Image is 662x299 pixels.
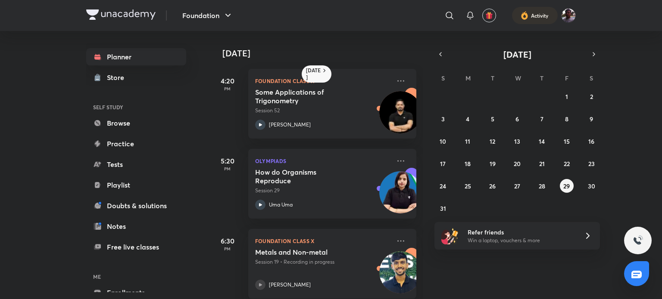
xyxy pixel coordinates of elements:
button: August 18, 2025 [461,157,475,170]
button: Foundation [177,7,238,24]
p: Win a laptop, vouchers & more [468,237,574,244]
abbr: August 6, 2025 [515,115,519,123]
h5: 4:20 [210,76,245,86]
h5: Metals and Non-metal [255,248,362,256]
abbr: August 23, 2025 [588,160,595,168]
button: August 2, 2025 [584,89,598,103]
button: August 27, 2025 [510,179,524,193]
abbr: August 12, 2025 [490,137,495,145]
button: August 30, 2025 [584,179,598,193]
button: August 21, 2025 [535,157,549,170]
abbr: August 24, 2025 [440,182,446,190]
p: Session 19 • Recording in progress [255,258,390,266]
img: ttu [633,235,643,246]
a: Planner [86,48,186,65]
p: Olympiads [255,156,390,166]
abbr: August 9, 2025 [590,115,593,123]
button: August 13, 2025 [510,134,524,148]
button: August 10, 2025 [436,134,450,148]
a: Practice [86,135,186,152]
button: August 16, 2025 [584,134,598,148]
h6: ME [86,269,186,284]
abbr: August 30, 2025 [588,182,595,190]
p: Foundation Class X [255,236,390,246]
button: August 17, 2025 [436,157,450,170]
button: August 19, 2025 [486,157,500,170]
abbr: August 17, 2025 [440,160,446,168]
button: August 31, 2025 [436,201,450,215]
a: Free live classes [86,238,186,256]
abbr: Tuesday [491,74,494,82]
button: August 8, 2025 [560,112,574,126]
abbr: August 8, 2025 [565,115,568,123]
abbr: August 16, 2025 [588,137,594,145]
button: August 23, 2025 [584,157,598,170]
p: PM [210,246,245,251]
p: [PERSON_NAME] [269,121,311,129]
abbr: August 25, 2025 [465,182,471,190]
abbr: August 10, 2025 [440,137,446,145]
abbr: August 1, 2025 [565,92,568,101]
button: August 6, 2025 [510,112,524,126]
h5: Some Applications of Trigonometry [255,88,362,105]
div: Store [107,72,129,83]
button: August 15, 2025 [560,134,574,148]
abbr: August 4, 2025 [466,115,469,123]
abbr: August 31, 2025 [440,204,446,213]
h6: Refer friends [468,228,574,237]
button: August 12, 2025 [486,134,500,148]
a: Tests [86,156,186,173]
abbr: Wednesday [515,74,521,82]
button: August 20, 2025 [510,157,524,170]
a: Notes [86,218,186,235]
abbr: August 13, 2025 [514,137,520,145]
button: August 3, 2025 [436,112,450,126]
h5: How do Organisms Reproduce [255,168,362,185]
a: Company Logo [86,9,156,22]
abbr: August 20, 2025 [514,160,521,168]
abbr: August 27, 2025 [514,182,520,190]
p: PM [210,86,245,91]
button: August 26, 2025 [486,179,500,193]
abbr: Monday [465,74,471,82]
abbr: August 26, 2025 [489,182,496,190]
a: Playlist [86,176,186,194]
h5: 6:30 [210,236,245,246]
img: avatar [485,12,493,19]
h4: [DATE] [222,48,425,59]
abbr: August 5, 2025 [491,115,494,123]
button: August 29, 2025 [560,179,574,193]
p: Session 52 [255,107,390,114]
abbr: Friday [565,74,568,82]
button: [DATE] [447,48,588,60]
button: August 28, 2025 [535,179,549,193]
abbr: Saturday [590,74,593,82]
img: referral [441,227,459,244]
abbr: August 18, 2025 [465,160,471,168]
abbr: Sunday [441,74,445,82]
abbr: August 15, 2025 [564,137,570,145]
a: Doubts & solutions [86,197,186,214]
p: Uma Uma [269,201,293,209]
p: Foundation Class X [255,76,390,86]
button: August 1, 2025 [560,89,574,103]
abbr: August 28, 2025 [539,182,545,190]
img: Company Logo [86,9,156,20]
img: Tannishtha Dahiya [561,8,576,23]
button: August 11, 2025 [461,134,475,148]
abbr: August 22, 2025 [564,160,570,168]
button: August 9, 2025 [584,112,598,126]
button: August 5, 2025 [486,112,500,126]
abbr: August 21, 2025 [539,160,545,168]
button: August 22, 2025 [560,157,574,170]
button: August 4, 2025 [461,112,475,126]
abbr: August 11, 2025 [465,137,470,145]
abbr: Thursday [540,74,543,82]
abbr: August 29, 2025 [563,182,570,190]
a: Store [86,69,186,86]
h5: 5:20 [210,156,245,166]
button: August 14, 2025 [535,134,549,148]
button: avatar [482,9,496,22]
abbr: August 2, 2025 [590,92,593,101]
p: Session 29 [255,187,390,194]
